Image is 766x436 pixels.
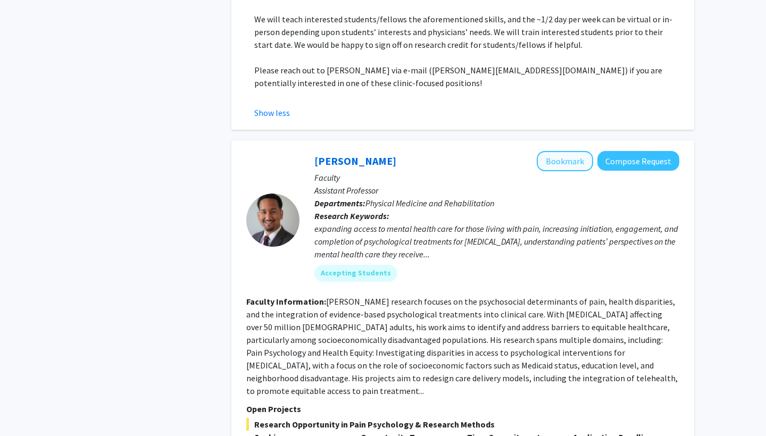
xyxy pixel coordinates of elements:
span: Physical Medicine and Rehabilitation [365,198,494,208]
span: Research Opportunity in Pain Psychology & Research Methods [246,418,679,431]
button: Show less [254,106,290,119]
mat-chip: Accepting Students [314,265,397,282]
p: We will teach interested students/fellows the aforementioned skills, and the ~1/2 day per week ca... [254,13,679,51]
p: Open Projects [246,403,679,415]
button: Compose Request to Fenan Rassu [597,151,679,171]
p: Please reach out to [PERSON_NAME] via e-mail ([PERSON_NAME][EMAIL_ADDRESS][DOMAIN_NAME]) if you a... [254,64,679,89]
b: Departments: [314,198,365,208]
fg-read-more: [PERSON_NAME] research focuses on the psychosocial determinants of pain, health disparities, and ... [246,296,678,396]
b: Faculty Information: [246,296,326,307]
div: expanding access to mental health care for those living with pain, increasing initiation, engagem... [314,222,679,261]
iframe: Chat [8,388,45,428]
p: Assistant Professor [314,184,679,197]
button: Add Fenan Rassu to Bookmarks [537,151,593,171]
p: Faculty [314,171,679,184]
a: [PERSON_NAME] [314,154,396,167]
b: Research Keywords: [314,211,389,221]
